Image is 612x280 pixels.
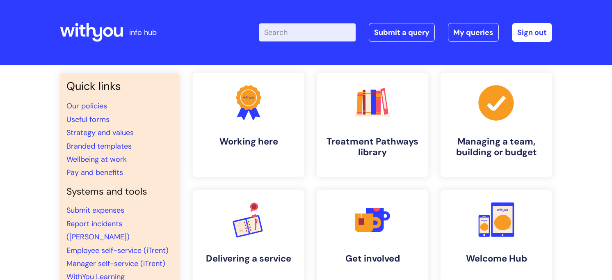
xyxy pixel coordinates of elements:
[259,23,356,41] input: Search
[447,136,546,158] h4: Managing a team, building or budget
[66,219,130,242] a: Report incidents ([PERSON_NAME])
[66,128,134,138] a: Strategy and values
[447,253,546,264] h4: Welcome Hub
[512,23,552,42] a: Sign out
[129,26,157,39] p: info hub
[323,136,422,158] h4: Treatment Pathways library
[66,168,123,177] a: Pay and benefits
[66,154,127,164] a: Wellbeing at work
[199,136,298,147] h4: Working here
[317,73,428,177] a: Treatment Pathways library
[199,253,298,264] h4: Delivering a service
[448,23,499,42] a: My queries
[323,253,422,264] h4: Get involved
[66,259,165,269] a: Manager self-service (iTrent)
[66,101,107,111] a: Our policies
[66,205,124,215] a: Submit expenses
[66,246,169,255] a: Employee self-service (iTrent)
[441,73,552,177] a: Managing a team, building or budget
[66,115,110,124] a: Useful forms
[259,23,552,42] div: | -
[369,23,435,42] a: Submit a query
[66,141,132,151] a: Branded templates
[66,186,173,197] h4: Systems and tools
[193,73,304,177] a: Working here
[66,80,173,93] h3: Quick links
